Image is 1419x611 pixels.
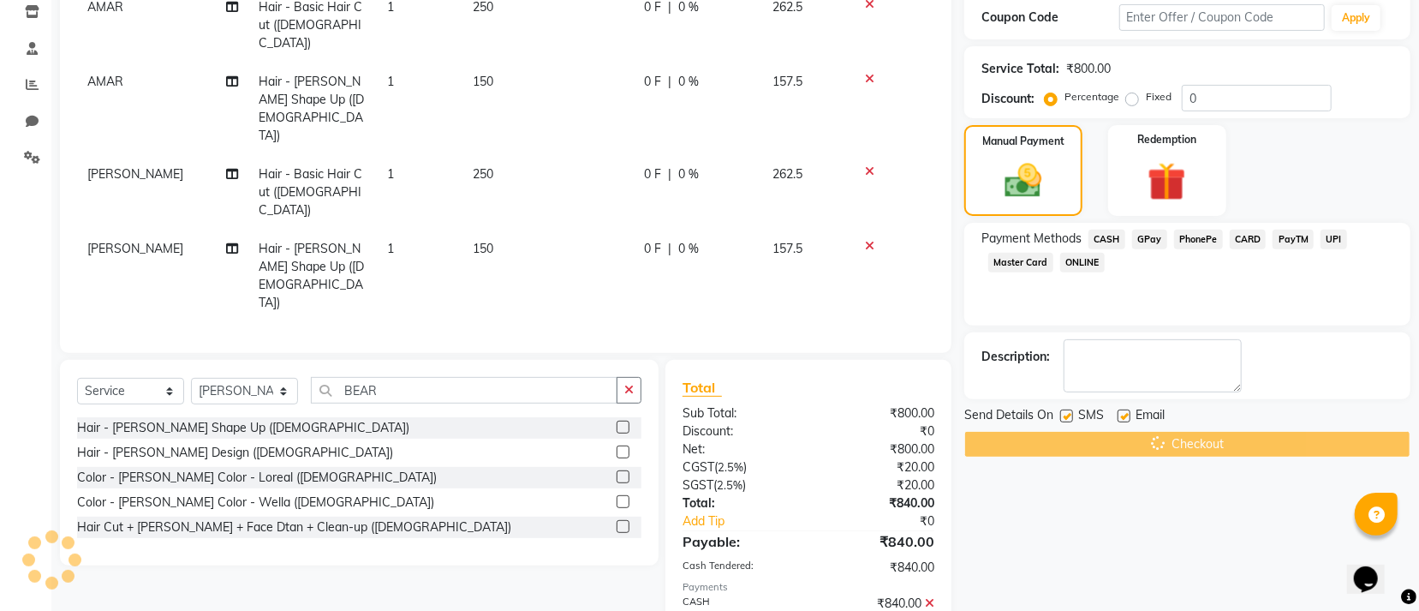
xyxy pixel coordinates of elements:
span: | [668,240,671,258]
span: 150 [473,74,493,89]
div: ₹0 [832,512,947,530]
span: [PERSON_NAME] [87,166,183,182]
span: 157.5 [772,241,802,256]
span: 0 F [644,73,661,91]
div: Sub Total: [670,404,808,422]
div: ₹0 [808,422,947,440]
div: ₹840.00 [808,531,947,552]
span: Total [683,379,722,397]
input: Enter Offer / Coupon Code [1119,4,1325,31]
span: Payment Methods [981,230,1082,248]
span: Hair - [PERSON_NAME] Shape Up ([DEMOGRAPHIC_DATA]) [259,74,364,143]
div: Hair - [PERSON_NAME] Design ([DEMOGRAPHIC_DATA]) [77,444,393,462]
div: Hair - [PERSON_NAME] Shape Up ([DEMOGRAPHIC_DATA]) [77,419,409,437]
span: ONLINE [1060,253,1105,273]
div: Color - [PERSON_NAME] Color - Wella ([DEMOGRAPHIC_DATA]) [77,494,434,512]
a: Add Tip [670,512,832,530]
div: ₹840.00 [808,559,947,577]
span: GPay [1132,230,1167,249]
span: 0 F [644,165,661,183]
span: 0 % [678,73,699,91]
div: ₹800.00 [1066,60,1111,78]
div: Hair Cut + [PERSON_NAME] + Face Dtan + Clean-up ([DEMOGRAPHIC_DATA]) [77,518,511,536]
span: 1 [387,74,394,89]
span: 150 [473,241,493,256]
label: Manual Payment [982,134,1064,149]
div: ₹800.00 [808,404,947,422]
div: Payments [683,580,934,595]
div: ₹840.00 [808,494,947,512]
button: Apply [1332,5,1380,31]
label: Redemption [1137,132,1196,147]
div: Description: [981,348,1050,366]
span: Send Details On [964,406,1053,428]
iframe: chat widget [1347,542,1402,594]
span: 250 [473,166,493,182]
span: | [668,165,671,183]
div: Total: [670,494,808,512]
span: Master Card [988,253,1053,273]
input: Search or Scan [311,377,617,404]
span: 0 % [678,240,699,258]
img: _gift.svg [1136,158,1198,206]
span: CASH [1088,230,1125,249]
div: ( ) [670,476,808,494]
span: CARD [1230,230,1267,249]
span: AMAR [87,74,123,89]
div: Coupon Code [981,9,1118,27]
span: SGST [683,477,713,493]
span: SMS [1078,406,1104,428]
span: 2.5% [717,478,742,492]
span: 0 F [644,240,661,258]
label: Fixed [1146,89,1172,105]
span: | [668,73,671,91]
div: Net: [670,440,808,458]
span: CGST [683,459,714,475]
div: ₹800.00 [808,440,947,458]
div: Cash Tendered: [670,559,808,577]
div: ₹20.00 [808,476,947,494]
span: PhonePe [1174,230,1223,249]
div: Discount: [981,90,1034,108]
div: ( ) [670,458,808,476]
span: 1 [387,166,394,182]
span: 262.5 [772,166,802,182]
div: ₹20.00 [808,458,947,476]
span: 2.5% [718,460,743,474]
span: [PERSON_NAME] [87,241,183,256]
div: Payable: [670,531,808,552]
span: UPI [1321,230,1347,249]
img: _cash.svg [993,159,1053,202]
span: 1 [387,241,394,256]
span: Hair - [PERSON_NAME] Shape Up ([DEMOGRAPHIC_DATA]) [259,241,364,310]
span: 157.5 [772,74,802,89]
label: Percentage [1064,89,1119,105]
span: Email [1136,406,1165,428]
div: Color - [PERSON_NAME] Color - Loreal ([DEMOGRAPHIC_DATA]) [77,469,437,487]
span: Hair - Basic Hair Cut ([DEMOGRAPHIC_DATA]) [259,166,362,218]
div: Discount: [670,422,808,440]
span: PayTM [1273,230,1314,249]
span: 0 % [678,165,699,183]
div: Service Total: [981,60,1059,78]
